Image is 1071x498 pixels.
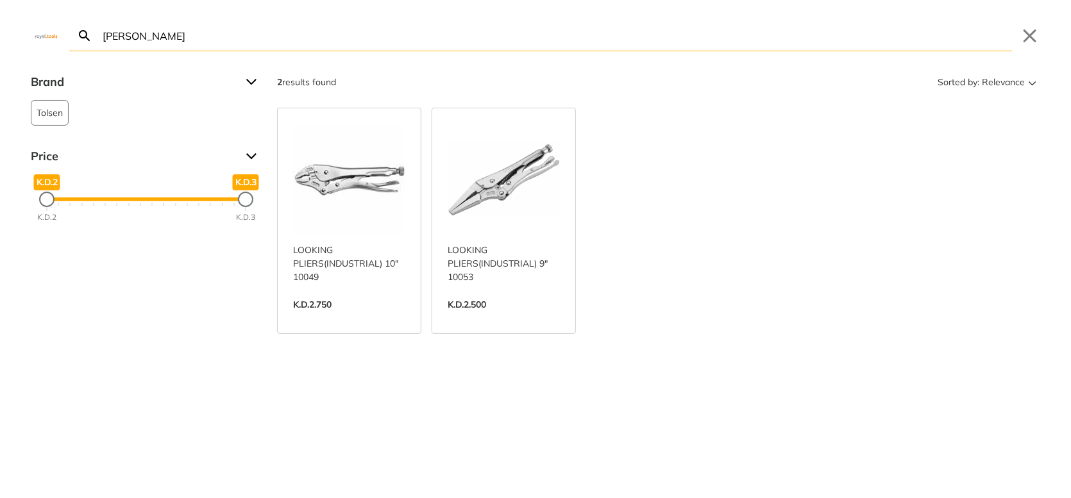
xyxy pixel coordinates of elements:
[1025,74,1040,90] svg: Sort
[238,192,253,207] div: Maximum Price
[31,72,236,92] span: Brand
[37,212,56,224] div: K.D.2
[1020,26,1040,46] button: Close
[31,146,236,167] span: Price
[982,72,1025,92] span: Relevance
[39,192,55,207] div: Minimum Price
[277,72,336,92] div: results found
[31,100,69,126] button: Tolsen
[236,212,255,224] div: K.D.3
[100,21,1012,51] input: Search…
[935,72,1040,92] button: Sorted by:Relevance Sort
[37,101,63,125] span: Tolsen
[277,76,282,88] strong: 2
[31,33,62,38] img: Close
[77,28,92,44] svg: Search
